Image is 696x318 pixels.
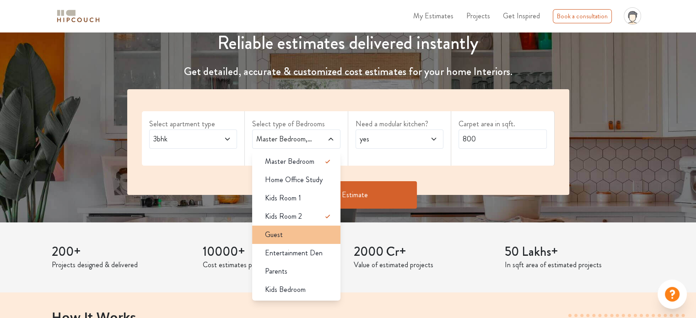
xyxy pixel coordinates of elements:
[265,174,323,185] span: Home Office Study
[413,11,453,21] span: My Estimates
[265,211,302,222] span: Kids Room 2
[358,134,418,145] span: yes
[252,119,340,129] label: Select type of Bedrooms
[280,181,417,209] button: Get Estimate
[52,259,192,270] p: Projects designed & delivered
[203,259,343,270] p: Cost estimates provided
[265,193,301,204] span: Kids Room 1
[252,149,340,158] div: select 1 more room(s)
[265,284,306,295] span: Kids Bedroom
[505,259,645,270] p: In sqft area of estimated projects
[203,244,343,260] h3: 10000+
[122,65,575,78] h4: Get detailed, accurate & customized cost estimates for your home Interiors.
[265,229,283,240] span: Guest
[52,244,192,260] h3: 200+
[149,119,237,129] label: Select apartment type
[254,134,314,145] span: Master Bedroom,Kids Room 2
[466,11,490,21] span: Projects
[356,119,444,129] label: Need a modular kitchen?
[55,6,101,27] span: logo-horizontal.svg
[354,259,494,270] p: Value of estimated projects
[459,129,547,149] input: Enter area sqft
[265,266,287,277] span: Parents
[265,248,323,259] span: Entertainment Den
[553,9,612,23] div: Book a consultation
[122,32,575,54] h1: Reliable estimates delivered instantly
[505,244,645,260] h3: 50 Lakhs+
[459,119,547,129] label: Carpet area in sqft.
[55,8,101,24] img: logo-horizontal.svg
[151,134,211,145] span: 3bhk
[503,11,540,21] span: Get Inspired
[265,156,314,167] span: Master Bedroom
[354,244,494,260] h3: 2000 Cr+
